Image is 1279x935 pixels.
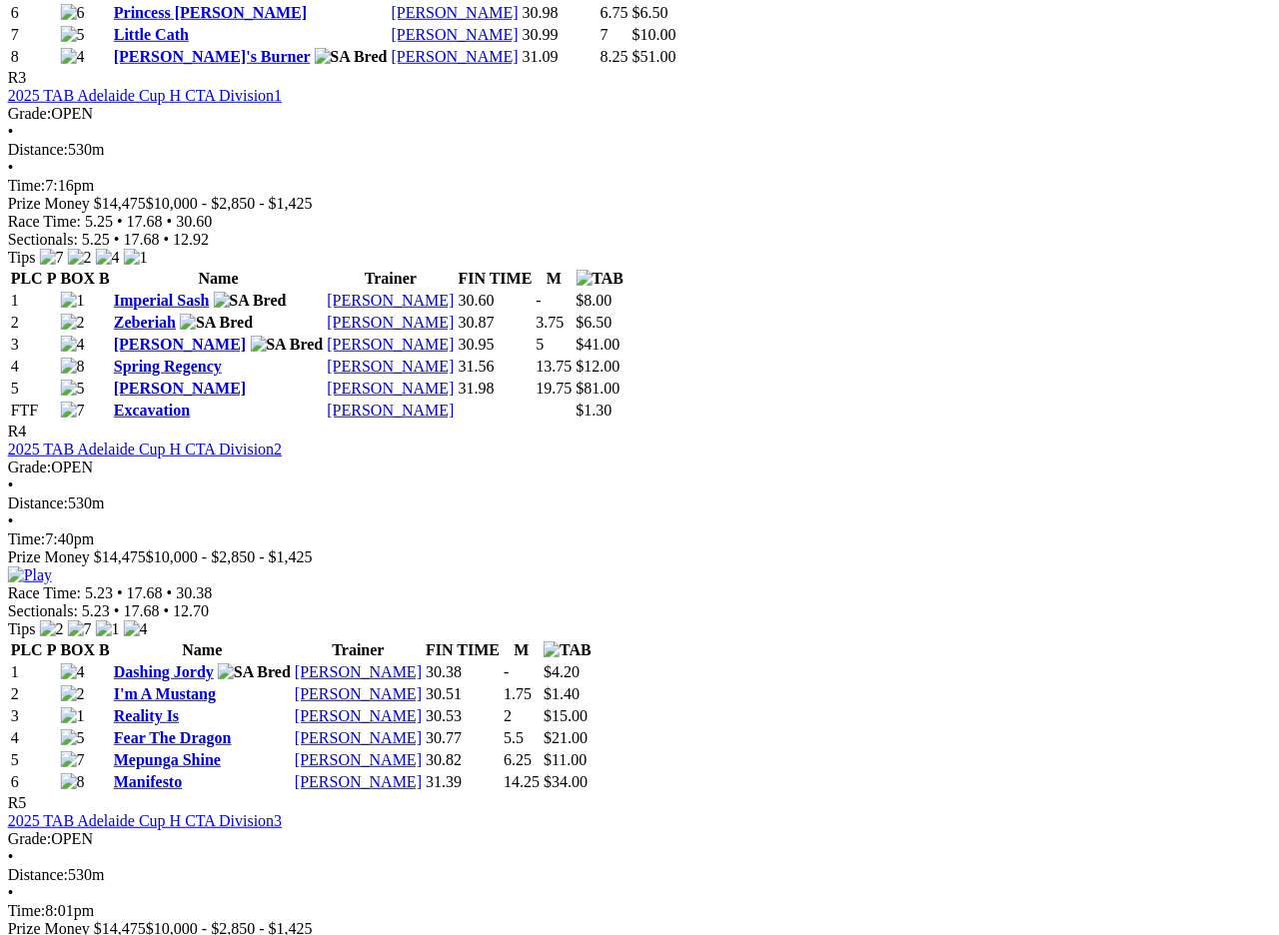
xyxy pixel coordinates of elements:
img: 6 [61,4,85,22]
img: SA Bred [214,292,287,310]
span: Distance: [8,494,68,511]
img: 5 [61,26,85,44]
div: 530m [8,866,1271,884]
span: $11.00 [544,751,587,768]
a: [PERSON_NAME] [328,402,455,419]
div: OPEN [8,459,1271,476]
span: 17.68 [124,231,160,248]
text: 5.5 [504,729,524,746]
span: • [164,602,170,619]
img: 4 [61,336,85,354]
div: OPEN [8,105,1271,123]
img: 1 [96,620,120,638]
a: Mepunga Shine [114,751,221,768]
td: 30.38 [425,662,501,682]
td: 6 [10,3,58,23]
th: Name [113,269,325,289]
span: B [99,641,110,658]
span: Race Time: [8,213,81,230]
span: $6.50 [577,314,613,331]
text: 6.25 [504,751,532,768]
a: [PERSON_NAME] [295,729,422,746]
span: • [8,884,14,901]
span: • [8,123,14,140]
a: [PERSON_NAME] [328,336,455,353]
span: PLC [11,641,43,658]
img: 1 [124,249,148,267]
span: • [8,848,14,865]
img: SA Bred [218,663,291,681]
th: M [503,640,541,660]
td: 30.82 [425,750,501,770]
span: 5.25 [82,231,110,248]
td: 1 [10,662,58,682]
img: SA Bred [251,336,324,354]
a: [PERSON_NAME] [392,26,519,43]
div: 530m [8,494,1271,512]
text: 7 [601,26,609,43]
span: 5.23 [85,584,113,601]
a: Dashing Jordy [114,663,214,680]
img: 2 [40,620,64,638]
span: Grade: [8,459,52,475]
span: P [47,641,57,658]
td: 30.98 [522,3,598,23]
span: Race Time: [8,584,81,601]
td: 3 [10,335,58,355]
td: 8 [10,47,58,67]
img: 2 [61,314,85,332]
td: 30.53 [425,706,501,726]
span: • [114,231,120,248]
img: 7 [61,402,85,420]
span: $10,000 - $2,850 - $1,425 [146,548,313,565]
a: Imperial Sash [114,292,210,309]
span: $12.00 [577,358,621,375]
div: Prize Money $14,475 [8,548,1271,566]
span: • [8,512,14,529]
img: TAB [544,641,592,659]
a: [PERSON_NAME] [295,663,422,680]
td: 30.87 [458,313,534,333]
span: • [8,159,14,176]
td: 5 [10,379,58,399]
span: $10.00 [633,26,676,43]
td: 5 [10,750,58,770]
td: 31.98 [458,379,534,399]
span: 17.68 [127,584,163,601]
a: 2025 TAB Adelaide Cup H CTA Division2 [8,441,282,458]
span: R3 [8,69,27,86]
th: Trainer [327,269,456,289]
a: [PERSON_NAME] [295,751,422,768]
span: $41.00 [577,336,621,353]
div: Prize Money $14,475 [8,195,1271,213]
span: Time: [8,902,46,919]
td: 30.60 [458,291,534,311]
img: SA Bred [180,314,253,332]
td: 3 [10,706,58,726]
a: Zeberiah [114,314,176,331]
td: 30.99 [522,25,598,45]
div: 8:01pm [8,902,1271,920]
span: BOX [61,641,96,658]
span: BOX [61,270,96,287]
span: • [167,213,173,230]
span: Time: [8,530,46,547]
a: [PERSON_NAME] [114,336,246,353]
span: Time: [8,177,46,194]
text: - [537,292,542,309]
img: 7 [40,249,64,267]
a: Little Cath [114,26,189,43]
span: 12.70 [173,602,209,619]
td: 30.77 [425,728,501,748]
img: 5 [61,380,85,398]
a: Excavation [114,402,190,419]
th: Name [113,640,292,660]
span: • [167,584,173,601]
img: 8 [61,773,85,791]
span: 5.25 [85,213,113,230]
span: R4 [8,423,27,440]
span: R5 [8,794,27,811]
a: Princess [PERSON_NAME] [114,4,307,21]
span: 5.23 [82,602,110,619]
td: FTF [10,401,58,421]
